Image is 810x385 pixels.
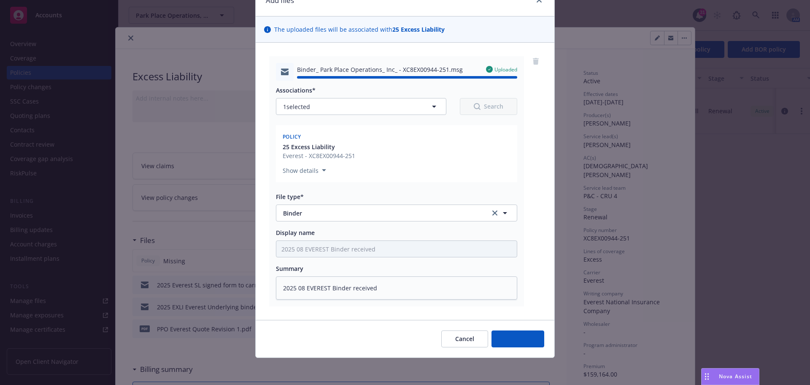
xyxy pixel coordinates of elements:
[441,330,488,347] button: Cancel
[276,265,303,273] span: Summary
[491,330,544,347] button: Add files
[455,335,474,343] span: Cancel
[719,373,752,380] span: Nova Assist
[701,368,759,385] button: Nova Assist
[505,335,530,343] span: Add files
[276,241,517,257] input: Add display name here...
[702,369,712,385] div: Drag to move
[276,276,517,300] textarea: 2025 08 EVEREST Binder received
